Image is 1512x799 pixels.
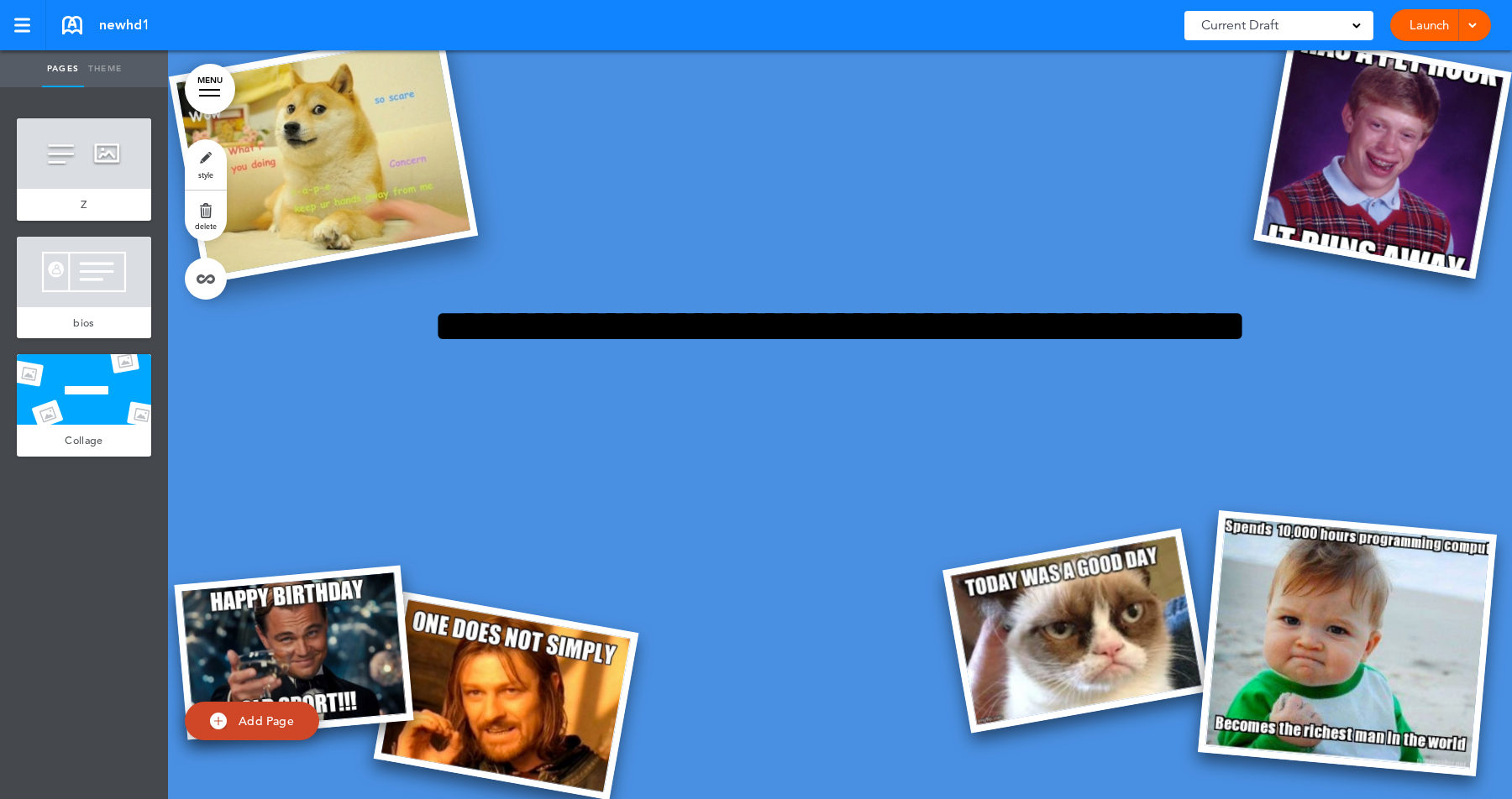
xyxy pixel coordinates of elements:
[17,307,151,339] a: bios
[1403,9,1456,41] a: Launch
[1198,510,1497,775] img: meme3@2x.jpg
[169,29,478,284] img: meme2@2x.jpg
[185,64,235,114] a: MENU
[84,50,126,87] a: Theme
[65,433,102,447] span: Collage
[239,713,294,728] span: Add Page
[210,713,227,729] img: add.svg
[73,316,94,330] span: bios
[81,197,87,211] span: Z
[99,16,150,34] span: newhd1
[185,702,319,741] a: Add Page
[17,425,151,457] a: Collage
[1201,13,1278,37] span: Current Draft
[42,50,84,87] a: Pages
[185,139,227,190] a: style
[185,191,227,241] a: delete
[1253,33,1511,279] img: meme5@2x.jpg
[195,221,217,231] span: delete
[17,189,151,221] a: Z
[198,170,213,180] span: style
[174,566,413,740] img: meme6@2x.jpg
[942,529,1210,734] img: meme1@2x.jpg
